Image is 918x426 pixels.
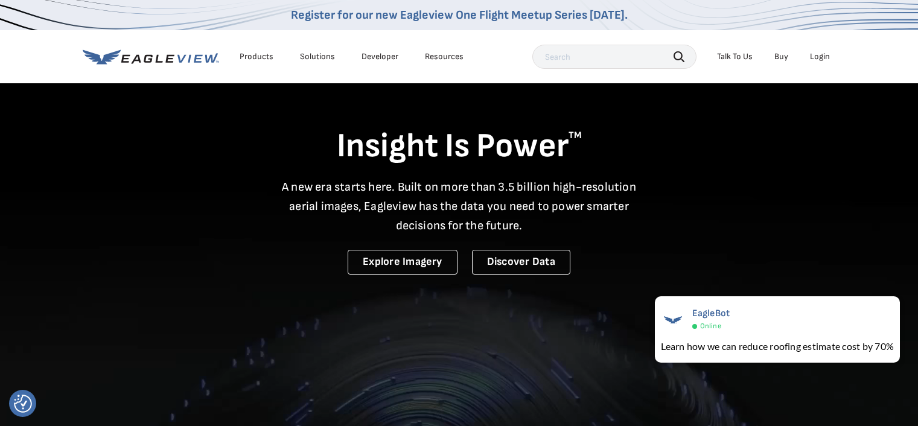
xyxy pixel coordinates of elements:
[291,8,628,22] a: Register for our new Eagleview One Flight Meetup Series [DATE].
[472,250,570,275] a: Discover Data
[425,51,464,62] div: Resources
[569,130,582,141] sup: TM
[717,51,753,62] div: Talk To Us
[348,250,457,275] a: Explore Imagery
[275,177,644,235] p: A new era starts here. Built on more than 3.5 billion high-resolution aerial images, Eagleview ha...
[14,395,32,413] img: Revisit consent button
[810,51,830,62] div: Login
[362,51,398,62] a: Developer
[532,45,696,69] input: Search
[692,308,730,319] span: EagleBot
[774,51,788,62] a: Buy
[700,322,721,331] span: Online
[14,395,32,413] button: Consent Preferences
[240,51,273,62] div: Products
[83,126,836,168] h1: Insight Is Power
[661,308,685,332] img: EagleBot
[300,51,335,62] div: Solutions
[661,339,894,354] div: Learn how we can reduce roofing estimate cost by 70%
